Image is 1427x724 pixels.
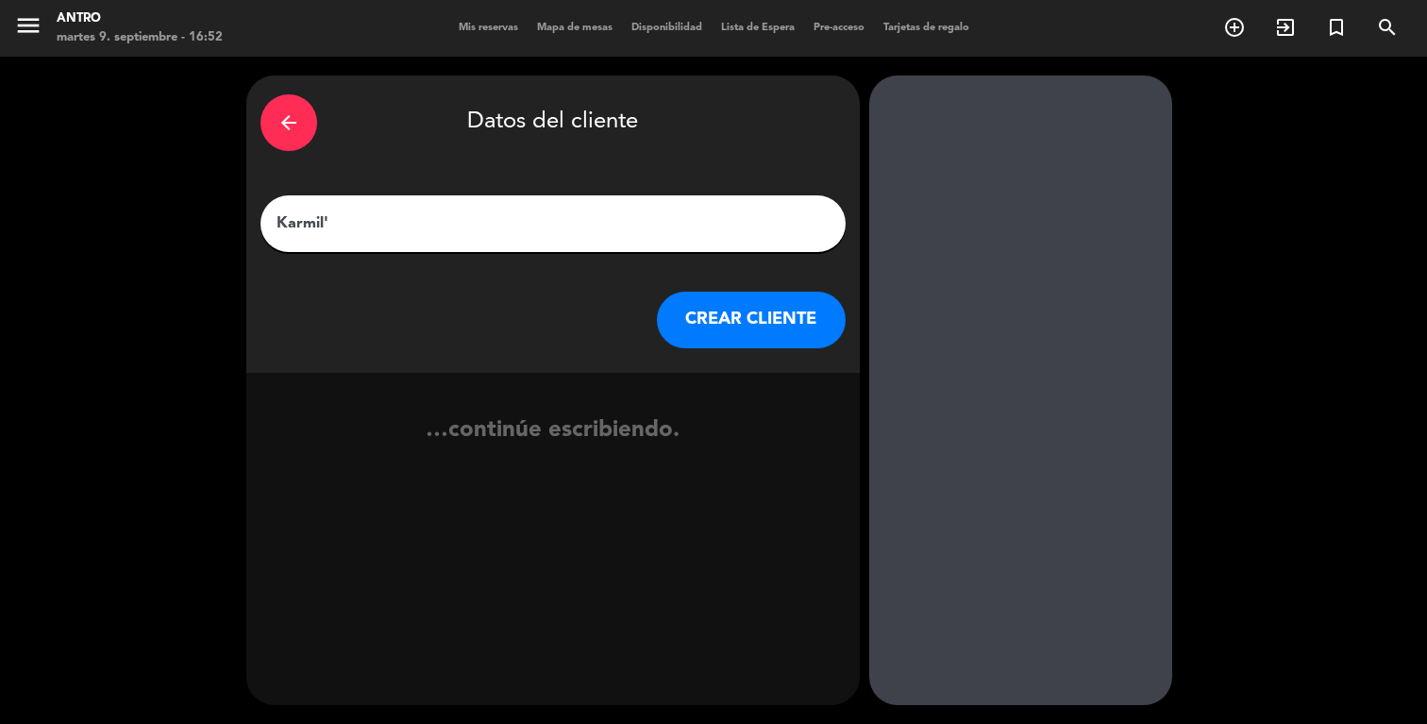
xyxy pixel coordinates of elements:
[1325,16,1348,39] i: turned_in_not
[57,9,223,28] div: ANTRO
[57,28,223,47] div: martes 9. septiembre - 16:52
[14,11,42,40] i: menu
[657,292,846,348] button: CREAR CLIENTE
[804,23,874,33] span: Pre-acceso
[712,23,804,33] span: Lista de Espera
[622,23,712,33] span: Disponibilidad
[528,23,622,33] span: Mapa de mesas
[260,90,846,156] div: Datos del cliente
[1274,16,1297,39] i: exit_to_app
[1223,16,1246,39] i: add_circle_outline
[275,210,831,237] input: Escriba nombre, correo electrónico o número de teléfono...
[449,23,528,33] span: Mis reservas
[874,23,979,33] span: Tarjetas de regalo
[277,111,300,134] i: arrow_back
[1376,16,1399,39] i: search
[14,11,42,46] button: menu
[246,413,860,483] div: …continúe escribiendo.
